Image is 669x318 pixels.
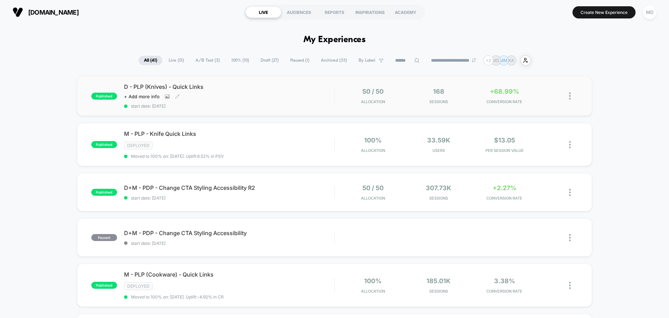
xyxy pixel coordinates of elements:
[569,189,571,196] img: close
[388,7,423,18] div: ACADEMY
[190,56,225,65] span: A/B Test ( 3 )
[124,83,334,90] span: D - PLP (Knives) - Quick Links
[427,137,450,144] span: 33.59k
[569,92,571,100] img: close
[124,184,334,191] span: D+M - PDP - Change CTA Styling Accessibility R2
[91,234,117,241] span: paused
[569,282,571,289] img: close
[572,6,636,18] button: Create New Experience
[13,7,23,17] img: Visually logo
[226,56,254,65] span: 100% ( 10 )
[361,99,385,104] span: Allocation
[359,58,375,63] span: By Label
[91,282,117,289] span: published
[362,184,384,192] span: 50 / 50
[91,93,117,100] span: published
[569,141,571,148] img: close
[473,196,536,201] span: CONVERSION RATE
[473,99,536,104] span: CONVERSION RATE
[500,58,507,63] p: MM
[490,88,519,95] span: +68.99%
[285,56,315,65] span: Paused ( 1 )
[281,7,317,18] div: AUDIENCES
[433,88,444,95] span: 168
[472,58,476,62] img: end
[508,58,514,63] p: KA
[426,277,451,285] span: 185.01k
[426,184,451,192] span: 307.73k
[364,137,382,144] span: 100%
[641,5,659,20] button: MD
[361,289,385,294] span: Allocation
[131,294,224,300] span: Moved to 100% on: [DATE] . Uplift: -4.92% in CR
[124,130,334,137] span: M - PLP - Knife Quick Links
[124,230,334,236] span: D+M - PDP - Change CTA Styling Accessibility
[246,7,281,18] div: LIVE
[364,277,382,285] span: 100%
[493,184,516,192] span: +2.27%
[124,241,334,246] span: start date: [DATE]
[408,148,470,153] span: Users
[352,7,388,18] div: INSPIRATIONS
[124,271,334,278] span: M - PLP (Cookware) - Quick Links
[408,99,470,104] span: Sessions
[408,196,470,201] span: Sessions
[124,195,334,201] span: start date: [DATE]
[492,58,499,63] p: MD
[408,289,470,294] span: Sessions
[28,9,79,16] span: [DOMAIN_NAME]
[494,277,515,285] span: 3.38%
[124,141,153,149] span: Deployed
[473,289,536,294] span: CONVERSION RATE
[163,56,189,65] span: Live ( 13 )
[10,7,81,18] button: [DOMAIN_NAME]
[124,103,334,109] span: start date: [DATE]
[362,88,384,95] span: 50 / 50
[91,189,117,196] span: published
[483,55,493,65] div: + 2
[494,137,515,144] span: $13.05
[569,234,571,241] img: close
[139,56,162,65] span: All ( 41 )
[316,56,352,65] span: Archived ( 33 )
[303,35,366,45] h1: My Experiences
[124,282,153,290] span: Deployed
[91,141,117,148] span: published
[361,196,385,201] span: Allocation
[317,7,352,18] div: REPORTS
[124,94,160,99] span: + Add more info
[255,56,284,65] span: Draft ( 27 )
[643,6,656,19] div: MD
[361,148,385,153] span: Allocation
[131,154,224,159] span: Moved to 100% on: [DATE] . Uplift: 6.52% in PSV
